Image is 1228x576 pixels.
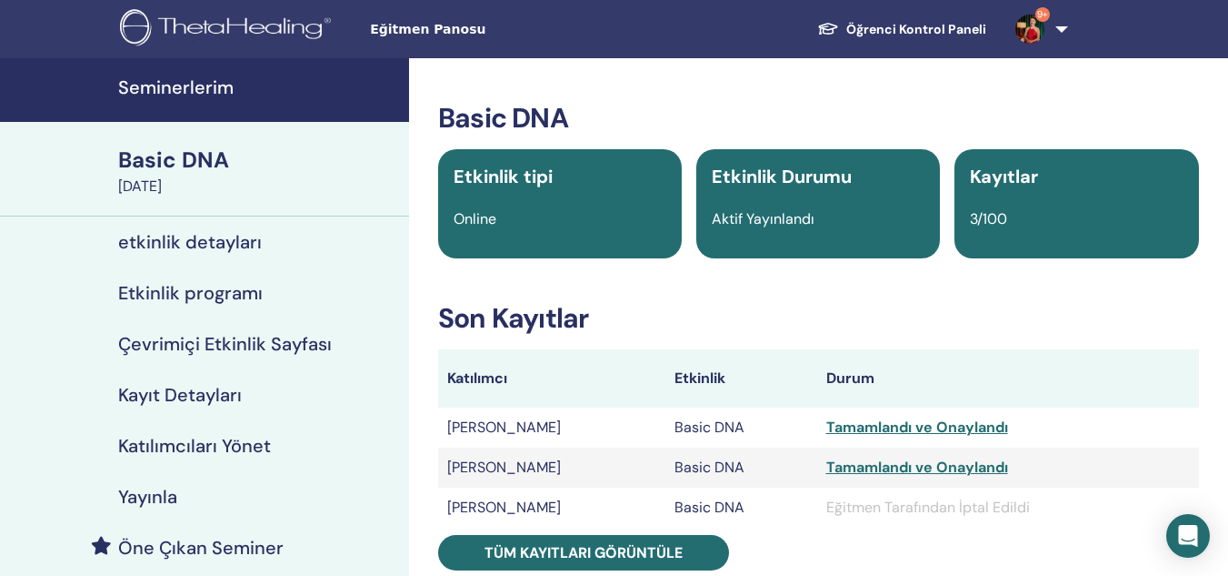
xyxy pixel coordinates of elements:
h4: Kayıt Detayları [118,384,242,406]
div: Basic DNA [118,145,398,176]
td: Basic DNA [665,448,817,488]
span: Etkinlik tipi [454,165,553,188]
a: Tüm kayıtları görüntüle [438,535,729,571]
span: Online [454,209,496,228]
img: logo.png [120,9,337,50]
span: Eğitmen Panosu [370,20,643,39]
div: [DATE] [118,176,398,197]
span: Tüm kayıtları görüntüle [484,543,683,562]
th: Durum [817,349,1199,408]
h4: Katılımcıları Yönet [118,435,271,457]
h4: Yayınla [118,486,177,508]
h4: Seminerlerim [118,76,398,98]
a: Öğrenci Kontrol Paneli [803,13,1001,46]
span: Aktif Yayınlandı [712,209,814,228]
h4: Öne Çıkan Seminer [118,537,284,559]
a: Basic DNA[DATE] [107,145,409,197]
h3: Basic DNA [438,102,1199,135]
td: Basic DNA [665,408,817,448]
h3: Son Kayıtlar [438,302,1199,335]
div: Tamamlandı ve Onaylandı [826,457,1190,479]
span: 3/100 [970,209,1007,228]
div: Eğitmen Tarafından İptal Edildi [826,497,1190,519]
img: graduation-cap-white.svg [817,21,839,36]
span: Kayıtlar [970,165,1038,188]
h4: Etkinlik programı [118,282,263,304]
img: default.jpg [1015,15,1044,44]
h4: etkinlik detayları [118,231,262,253]
th: Katılımcı [438,349,665,408]
td: Basic DNA [665,488,817,528]
span: 9+ [1035,7,1050,22]
td: [PERSON_NAME] [438,448,665,488]
div: Tamamlandı ve Onaylandı [826,417,1190,439]
div: Open Intercom Messenger [1166,514,1210,558]
td: [PERSON_NAME] [438,488,665,528]
h4: Çevrimiçi Etkinlik Sayfası [118,333,332,355]
td: [PERSON_NAME] [438,408,665,448]
span: Etkinlik Durumu [712,165,852,188]
th: Etkinlik [665,349,817,408]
